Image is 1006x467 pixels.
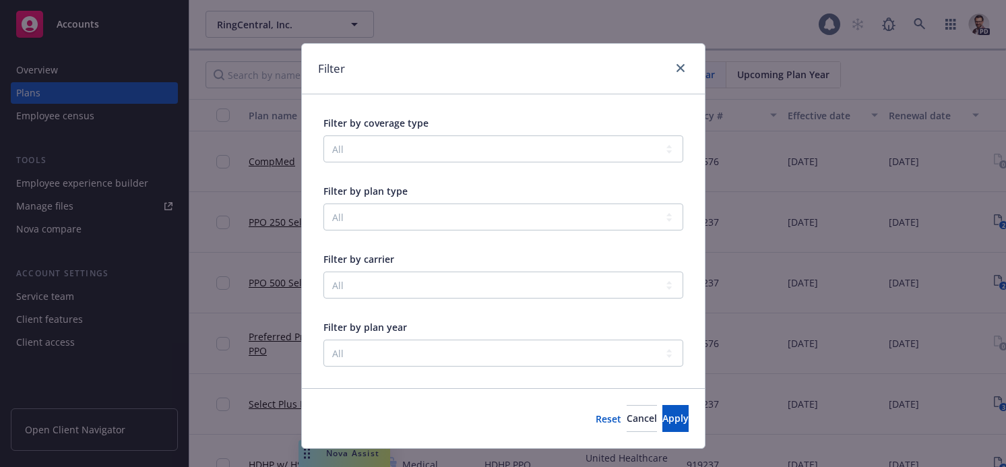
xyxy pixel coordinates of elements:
a: close [672,60,689,76]
button: Cancel [627,405,657,432]
span: Filter by plan type [323,185,408,197]
span: Filter by plan year [323,321,407,334]
span: Cancel [627,412,657,425]
span: Filter by coverage type [323,117,429,129]
button: Reset [596,405,621,432]
button: Apply [662,405,689,432]
span: Apply [662,412,689,425]
h1: Filter [318,60,345,77]
span: Filter by carrier [323,253,394,266]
